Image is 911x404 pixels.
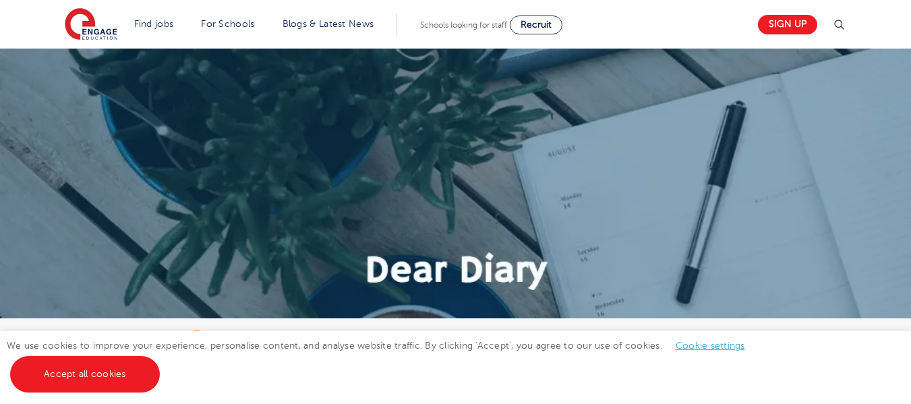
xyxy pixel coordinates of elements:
a: Find jobs [134,19,174,29]
a: For Schools [201,19,254,29]
a: Accept all cookies [10,356,160,393]
a: Blogs & Latest News [283,19,374,29]
span: Recruit [521,20,552,30]
a: Cookie settings [676,341,745,351]
span: Schools looking for staff [420,20,507,30]
span: We use cookies to improve your experience, personalise content, and analyse website traffic. By c... [7,341,759,379]
img: Engage Education [65,8,117,42]
a: Recruit [510,16,562,34]
a: Sign up [758,15,817,34]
